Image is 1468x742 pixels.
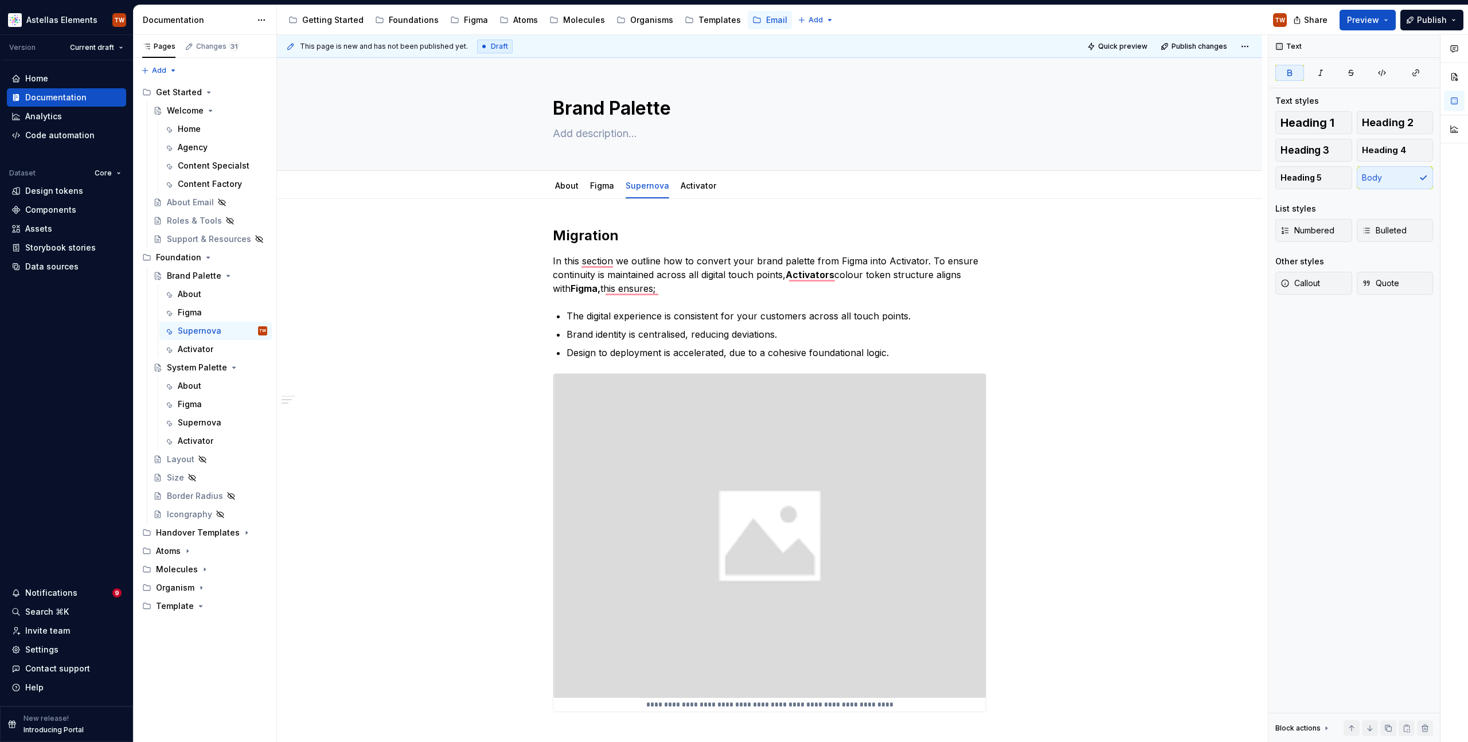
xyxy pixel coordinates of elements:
span: Bulleted [1362,225,1407,236]
a: Assets [7,220,126,238]
div: Organisms [630,14,673,26]
div: Layout [167,454,194,465]
div: About Email [167,197,214,208]
button: Astellas ElementsTW [2,7,131,32]
span: This page is new and has not been published yet. [300,42,468,51]
div: Design tokens [25,185,83,197]
div: Get Started [138,83,272,101]
div: Block actions [1275,720,1331,736]
h2: Migration [553,226,986,245]
a: Invite team [7,622,126,640]
button: Heading 5 [1275,166,1352,189]
button: Add [794,12,837,28]
div: TW [1275,15,1285,25]
div: Code automation [25,130,95,141]
a: Activator [681,181,716,190]
button: Help [7,678,126,697]
div: Template [156,600,194,612]
button: Search ⌘K [7,603,126,621]
a: Components [7,201,126,219]
button: Share [1287,10,1335,30]
div: Foundations [389,14,439,26]
div: Organism [156,582,194,593]
button: Callout [1275,272,1352,295]
strong: Figma, [571,283,600,294]
span: Heading 5 [1280,172,1322,183]
div: Version [9,43,36,52]
span: Quote [1362,278,1399,289]
span: Publish changes [1172,42,1227,51]
a: SupernovaTW [159,322,272,340]
div: Components [25,204,76,216]
div: Page tree [284,9,792,32]
a: Support & Resources [149,230,272,248]
a: Size [149,468,272,487]
div: Storybook stories [25,242,96,253]
p: Brand identity is centralised, reducing deviations. [567,327,986,341]
div: Atoms [138,542,272,560]
div: Supernova [621,173,674,197]
p: New release! [24,714,69,723]
span: 31 [229,42,239,51]
span: 9 [112,588,122,597]
button: Heading 3 [1275,139,1352,162]
img: b2369ad3-f38c-46c1-b2a2-f2452fdbdcd2.png [8,13,22,27]
a: Molecules [545,11,610,29]
a: Content Specialst [159,157,272,175]
div: Molecules [563,14,605,26]
div: Getting Started [302,14,364,26]
a: Figma [159,303,272,322]
p: Introducing Portal [24,725,84,735]
a: Foundations [370,11,443,29]
a: Figma [446,11,493,29]
a: Activator [159,432,272,450]
div: Documentation [25,92,87,103]
a: Getting Started [284,11,368,29]
a: Home [7,69,126,88]
div: Email [766,14,787,26]
div: System Palette [167,362,227,373]
button: Publish [1400,10,1463,30]
span: Numbered [1280,225,1334,236]
div: Data sources [25,261,79,272]
p: Design to deployment is accelerated, due to a cohesive foundational logic. [567,346,986,360]
div: Page tree [138,83,272,615]
button: Quote [1357,272,1434,295]
div: Atoms [513,14,538,26]
button: Bulleted [1357,219,1434,242]
a: About [159,377,272,395]
div: Atoms [156,545,181,557]
div: Pages [142,42,175,51]
div: Molecules [156,564,198,575]
div: Content Factory [178,178,242,190]
span: Callout [1280,278,1320,289]
div: Other styles [1275,256,1324,267]
a: Data sources [7,257,126,276]
div: Agency [178,142,208,153]
span: Heading 1 [1280,117,1334,128]
div: Figma [464,14,488,26]
div: Molecules [138,560,272,579]
img: cb4c09b7-98ba-4b35-9c78-34b914c3c851.png [553,374,986,698]
strong: Activators [786,269,834,280]
a: Brand Palette [149,267,272,285]
div: Activator [178,343,213,355]
button: Heading 1 [1275,111,1352,134]
div: Contact support [25,663,90,674]
a: Layout [149,450,272,468]
span: Current draft [70,43,114,52]
div: Foundation [156,252,201,263]
div: Organism [138,579,272,597]
div: Dataset [9,169,36,178]
a: Settings [7,641,126,659]
div: Templates [698,14,741,26]
div: Analytics [25,111,62,122]
div: Documentation [143,14,251,26]
p: The digital experience is consistent for your customers across all touch points. [567,309,986,323]
div: About [550,173,583,197]
div: Figma [178,399,202,410]
div: Block actions [1275,724,1321,733]
a: Code automation [7,126,126,145]
span: Add [152,66,166,75]
div: Activator [676,173,721,197]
